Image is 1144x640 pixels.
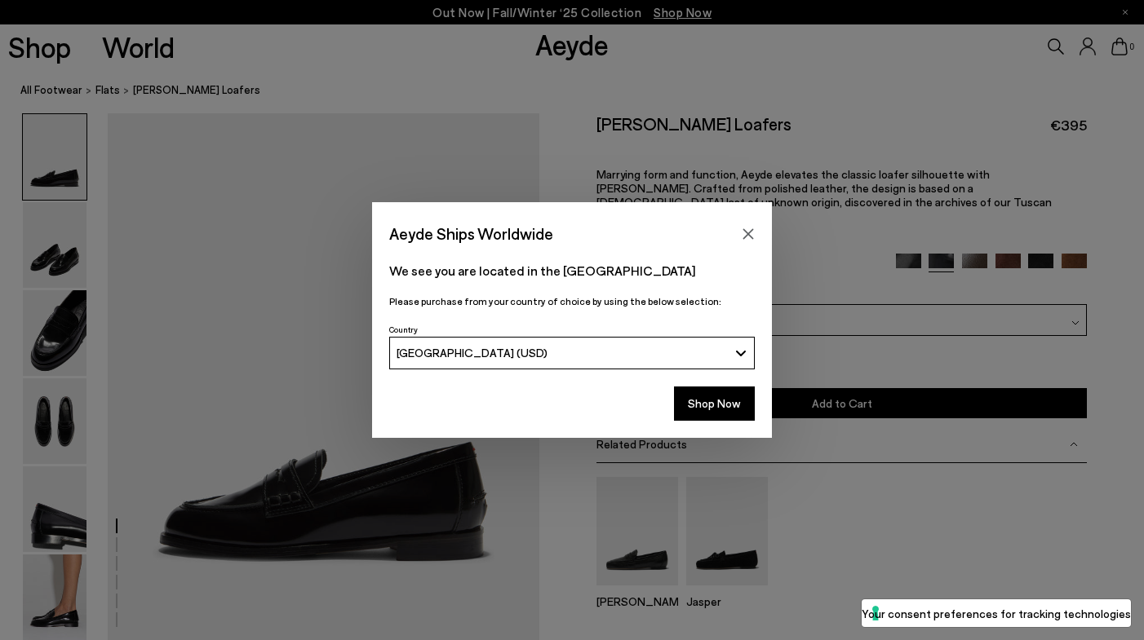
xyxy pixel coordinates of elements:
[389,219,553,248] span: Aeyde Ships Worldwide
[862,605,1131,622] label: Your consent preferences for tracking technologies
[736,222,760,246] button: Close
[674,386,755,421] button: Shop Now
[862,599,1131,627] button: Your consent preferences for tracking technologies
[389,324,418,334] span: Country
[397,346,548,360] span: [GEOGRAPHIC_DATA] (USD)
[389,261,755,280] p: We see you are located in the [GEOGRAPHIC_DATA]
[389,294,755,309] p: Please purchase from your country of choice by using the below selection:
